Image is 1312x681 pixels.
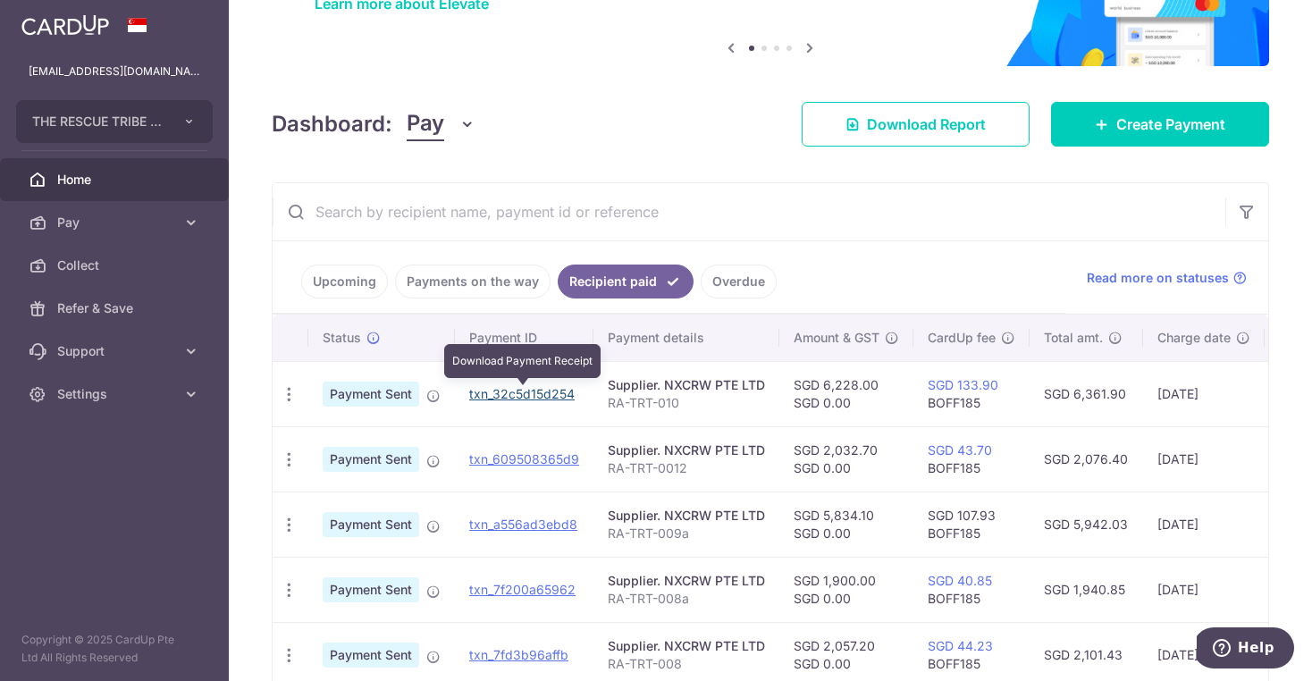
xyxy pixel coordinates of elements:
[779,361,913,426] td: SGD 6,228.00 SGD 0.00
[21,14,109,36] img: CardUp
[608,637,765,655] div: Supplier. NXCRW PTE LTD
[1030,426,1143,492] td: SGD 2,076.40
[867,113,986,135] span: Download Report
[469,582,576,597] a: txn_7f200a65962
[608,376,765,394] div: Supplier. NXCRW PTE LTD
[323,329,361,347] span: Status
[913,492,1030,557] td: SGD 107.93 BOFF185
[928,573,992,588] a: SGD 40.85
[558,265,694,298] a: Recipient paid
[469,647,568,662] a: txn_7fd3b96affb
[57,171,175,189] span: Home
[802,102,1030,147] a: Download Report
[323,643,419,668] span: Payment Sent
[1116,113,1225,135] span: Create Payment
[407,107,444,141] span: Pay
[608,394,765,412] p: RA-TRT-010
[1030,492,1143,557] td: SGD 5,942.03
[1051,102,1269,147] a: Create Payment
[1030,557,1143,622] td: SGD 1,940.85
[1143,492,1265,557] td: [DATE]
[469,517,577,532] a: txn_a556ad3ebd8
[57,342,175,360] span: Support
[323,512,419,537] span: Payment Sent
[913,426,1030,492] td: BOFF185
[608,459,765,477] p: RA-TRT-0012
[608,590,765,608] p: RA-TRT-008a
[928,377,998,392] a: SGD 133.90
[779,557,913,622] td: SGD 1,900.00 SGD 0.00
[57,214,175,231] span: Pay
[57,299,175,317] span: Refer & Save
[928,329,996,347] span: CardUp fee
[913,361,1030,426] td: BOFF185
[928,638,993,653] a: SGD 44.23
[608,655,765,673] p: RA-TRT-008
[469,386,575,401] a: txn_32c5d15d254
[301,265,388,298] a: Upcoming
[1087,269,1229,287] span: Read more on statuses
[1087,269,1247,287] a: Read more on statuses
[32,113,164,130] span: THE RESCUE TRIBE PTE. LTD.
[469,451,579,467] a: txn_609508365d9
[1030,361,1143,426] td: SGD 6,361.90
[608,572,765,590] div: Supplier. NXCRW PTE LTD
[701,265,777,298] a: Overdue
[779,426,913,492] td: SGD 2,032.70 SGD 0.00
[455,315,593,361] th: Payment ID
[273,183,1225,240] input: Search by recipient name, payment id or reference
[16,100,213,143] button: THE RESCUE TRIBE PTE. LTD.
[913,557,1030,622] td: BOFF185
[1143,426,1265,492] td: [DATE]
[272,108,392,140] h4: Dashboard:
[29,63,200,80] p: [EMAIL_ADDRESS][DOMAIN_NAME]
[323,447,419,472] span: Payment Sent
[779,492,913,557] td: SGD 5,834.10 SGD 0.00
[1197,627,1294,672] iframe: Opens a widget where you can find more information
[444,344,601,378] div: Download Payment Receipt
[1044,329,1103,347] span: Total amt.
[1157,329,1231,347] span: Charge date
[608,525,765,542] p: RA-TRT-009a
[608,507,765,525] div: Supplier. NXCRW PTE LTD
[323,577,419,602] span: Payment Sent
[928,442,992,458] a: SGD 43.70
[407,107,475,141] button: Pay
[323,382,419,407] span: Payment Sent
[1143,557,1265,622] td: [DATE]
[57,385,175,403] span: Settings
[57,256,175,274] span: Collect
[608,441,765,459] div: Supplier. NXCRW PTE LTD
[794,329,879,347] span: Amount & GST
[593,315,779,361] th: Payment details
[395,265,551,298] a: Payments on the way
[1143,361,1265,426] td: [DATE]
